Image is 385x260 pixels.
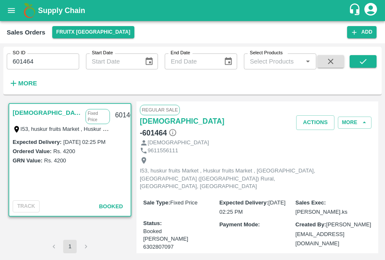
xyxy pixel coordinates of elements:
label: SO ID [13,50,25,56]
button: Actions [296,115,334,130]
label: Ordered Value: [13,148,51,154]
div: account of current user [363,2,378,19]
button: Choose date [220,53,236,69]
button: Open [302,56,313,67]
div: Sales Orders [7,27,45,38]
span: [DATE] 02:25 PM [219,199,286,215]
input: End Date [165,53,217,69]
div: [PERSON_NAME] 6302807097 [143,235,219,251]
a: [DEMOGRAPHIC_DATA] [13,107,81,118]
b: Supply Chain [38,6,85,15]
p: I53, huskur fruits Market , Huskur fruits Market , [GEOGRAPHIC_DATA], [GEOGRAPHIC_DATA] ([GEOGRAP... [140,167,329,191]
button: More [338,117,372,129]
p: Fixed Price [86,109,110,124]
label: Rs. 4200 [53,148,75,154]
label: Payment Mode : [219,221,260,228]
label: Sale Type : [143,199,170,206]
p: 9611556111 [148,147,178,155]
nav: pagination navigation [46,240,94,253]
button: open drawer [2,1,21,20]
button: page 1 [63,240,77,253]
button: Choose date [141,53,157,69]
label: GRN Value: [13,157,43,164]
label: Created By : [295,221,326,228]
span: Regular Sale [140,105,180,115]
h6: - 601464 [140,127,177,139]
label: Sales Exec : [295,199,326,206]
input: Select Products [246,56,300,67]
label: Start Date [92,50,113,56]
a: [DEMOGRAPHIC_DATA] [140,115,225,127]
label: Select Products [250,50,283,56]
button: More [7,76,39,90]
span: [PERSON_NAME].ks [295,209,348,215]
label: [DATE] 02:25 PM [63,139,105,145]
span: Booked [143,228,219,251]
input: Enter SO ID [7,53,79,69]
label: End Date [171,50,190,56]
p: [DEMOGRAPHIC_DATA] [148,139,209,147]
span: [PERSON_NAME][EMAIL_ADDRESS][DOMAIN_NAME] [295,221,371,247]
div: customer-support [348,3,363,18]
label: Status: [143,220,162,228]
label: Expected Delivery : [13,139,61,145]
img: logo [21,2,38,19]
label: Expected Delivery : [219,199,268,206]
a: Supply Chain [38,5,348,16]
strong: More [18,80,37,87]
label: Rs. 4200 [44,157,66,164]
div: 601464 [110,106,142,125]
button: Add [347,26,377,38]
span: Booked [99,203,123,210]
button: Select DC [52,26,135,38]
span: Fixed Price [170,199,198,206]
input: Start Date [86,53,138,69]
